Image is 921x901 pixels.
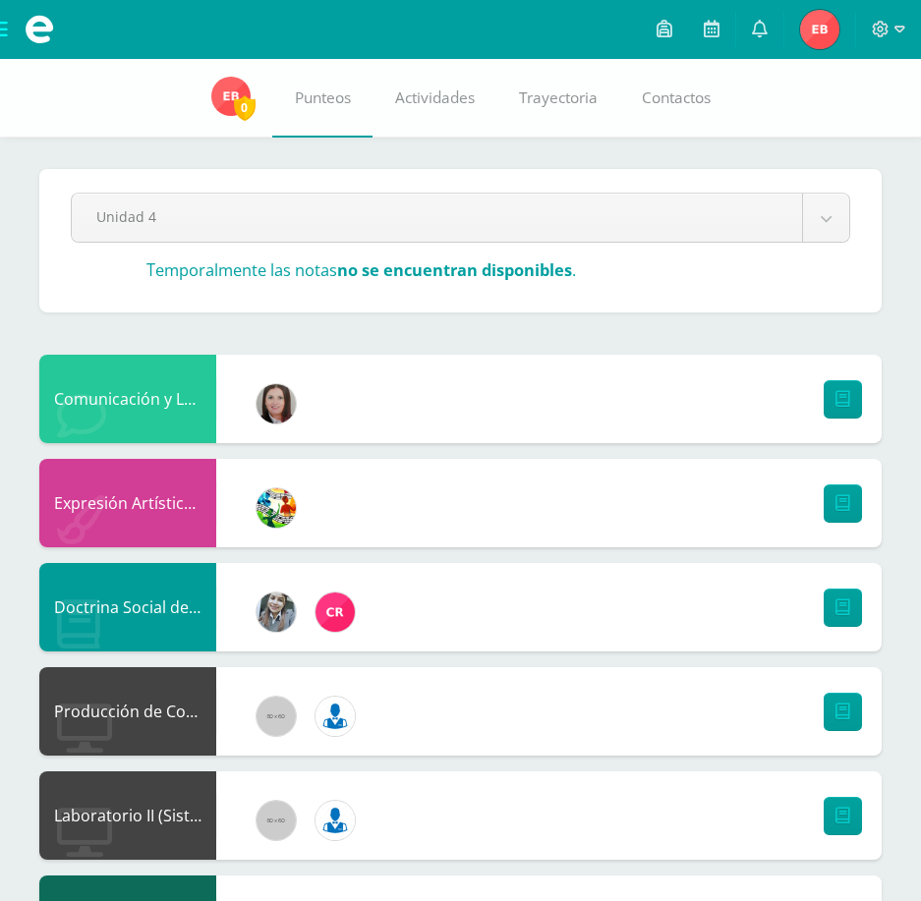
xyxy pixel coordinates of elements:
img: 866c3f3dc5f3efb798120d7ad13644d9.png [316,592,355,632]
span: Unidad 4 [96,194,777,240]
strong: no se encuentran disponibles [337,259,572,281]
img: 8af0450cf43d44e38c4a1497329761f3.png [257,384,296,423]
img: 71711bd8aa2cf53c91d992f3c93e6204.png [800,10,839,49]
div: Doctrina Social de la Iglesia [39,563,216,651]
div: Comunicación y Lenguaje L3 Inglés [39,355,216,443]
img: 6ed6846fa57649245178fca9fc9a58dd.png [316,801,355,840]
img: 6ed6846fa57649245178fca9fc9a58dd.png [316,697,355,736]
a: Trayectoria [496,59,619,138]
div: Expresión Artística II [39,459,216,547]
img: 60x60 [257,697,296,736]
img: 159e24a6ecedfdf8f489544946a573f0.png [257,488,296,528]
a: Contactos [619,59,732,138]
a: Unidad 4 [72,194,849,242]
div: Laboratorio II (Sistema Operativo Macintoch) [39,771,216,860]
span: Actividades [395,87,475,108]
a: Punteos [272,59,373,138]
a: Actividades [373,59,496,138]
span: Punteos [295,87,351,108]
img: 60x60 [257,801,296,840]
img: cba4c69ace659ae4cf02a5761d9a2473.png [257,592,296,632]
span: 0 [234,95,256,120]
img: 71711bd8aa2cf53c91d992f3c93e6204.png [211,77,251,116]
h3: Temporalmente las notas . [146,258,576,281]
div: Producción de Contenidos Digitales [39,667,216,756]
span: Contactos [642,87,711,108]
span: Trayectoria [519,87,598,108]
